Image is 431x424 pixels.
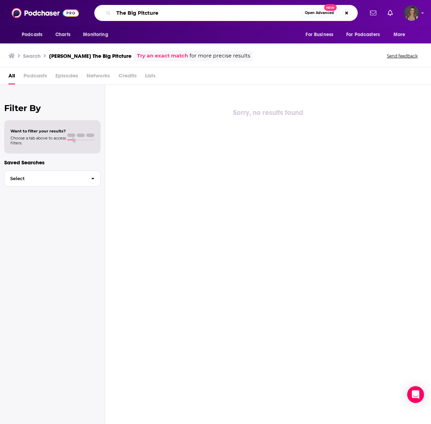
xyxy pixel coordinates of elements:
[407,386,424,403] div: Open Intercom Messenger
[404,5,419,21] button: Show profile menu
[346,30,380,40] span: For Podcasters
[87,70,110,84] span: Networks
[23,70,47,84] span: Podcasts
[324,4,337,11] span: New
[11,136,66,145] span: Choose a tab above to access filters.
[55,30,70,40] span: Charts
[302,9,337,17] button: Open AdvancedNew
[389,28,414,41] button: open menu
[17,28,52,41] button: open menu
[385,7,396,19] a: Show notifications dropdown
[105,107,431,118] div: Sorry, no results found
[83,30,108,40] span: Monitoring
[49,53,131,59] h3: [PERSON_NAME] The Big Pitcture
[404,5,419,21] span: Logged in as hhughes
[145,70,156,84] span: Lists
[23,53,41,59] h3: Search
[305,11,334,15] span: Open Advanced
[5,176,85,181] span: Select
[94,5,358,21] div: Search podcasts, credits, & more...
[4,159,101,166] p: Saved Searches
[78,28,117,41] button: open menu
[190,52,250,60] span: for more precise results
[11,129,66,134] span: Want to filter your results?
[301,28,342,41] button: open menu
[137,52,188,60] a: Try an exact match
[4,171,101,186] button: Select
[51,28,75,41] a: Charts
[404,5,419,21] img: User Profile
[385,53,420,59] button: Send feedback
[22,30,42,40] span: Podcasts
[55,70,78,84] span: Episodes
[367,7,379,19] a: Show notifications dropdown
[394,30,405,40] span: More
[342,28,390,41] button: open menu
[12,6,79,20] img: Podchaser - Follow, Share and Rate Podcasts
[118,70,137,84] span: Credits
[8,70,15,84] a: All
[114,7,302,19] input: Search podcasts, credits, & more...
[306,30,333,40] span: For Business
[4,103,101,113] h2: Filter By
